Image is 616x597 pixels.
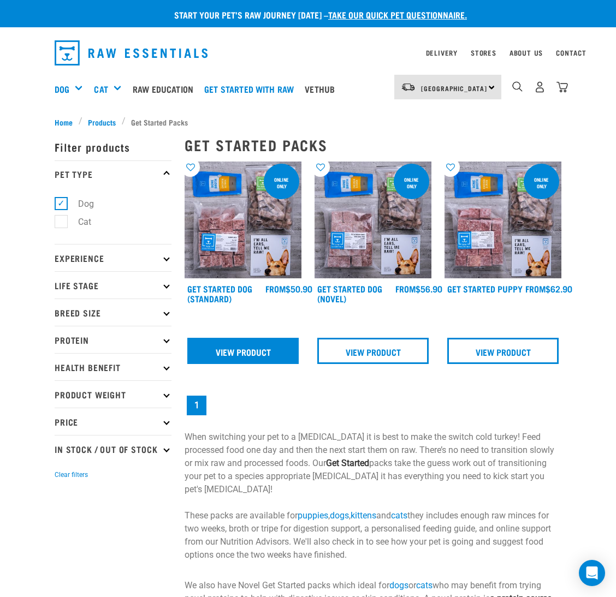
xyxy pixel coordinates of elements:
a: Home [55,116,79,128]
button: Clear filters [55,470,88,480]
a: Page 1 [187,396,206,415]
span: Products [88,116,116,128]
a: Contact [556,51,587,55]
a: Dog [55,82,69,95]
div: online only [524,171,559,194]
a: puppies [298,510,328,521]
p: In Stock / Out Of Stock [55,435,171,462]
img: home-icon-1@2x.png [512,81,523,92]
a: Get started with Raw [202,67,302,111]
div: $62.90 [525,284,572,294]
a: dogs [389,580,408,590]
a: Vethub [302,67,343,111]
img: NSP Dog Standard Update [185,162,301,278]
a: Products [82,116,122,128]
a: cats [391,510,407,521]
p: Health Benefit [55,353,171,380]
div: $56.90 [395,284,442,294]
a: Get Started Dog (Novel) [317,286,382,301]
strong: Get Started [326,458,369,468]
label: Dog [61,197,98,211]
nav: dropdown navigation [46,36,570,70]
img: home-icon@2x.png [556,81,568,93]
img: NPS Puppy Update [445,162,561,278]
span: FROM [395,286,416,291]
img: Raw Essentials Logo [55,40,208,65]
a: dogs [330,510,349,521]
a: About Us [510,51,543,55]
a: Delivery [426,51,458,55]
div: online only [394,171,429,194]
img: user.png [534,81,546,93]
a: take our quick pet questionnaire. [328,12,467,17]
a: View Product [447,338,559,364]
p: Filter products [55,133,171,160]
span: [GEOGRAPHIC_DATA] [421,86,487,90]
a: View Product [317,338,429,364]
a: Raw Education [130,67,202,111]
img: NSP Dog Novel Update [315,162,431,278]
p: Price [55,408,171,435]
p: Life Stage [55,271,171,298]
a: kittens [351,510,376,521]
nav: breadcrumbs [55,116,561,128]
span: FROM [265,286,286,291]
a: Get Started Puppy [447,286,523,291]
div: $50.90 [265,284,312,294]
a: Get Started Dog (Standard) [187,286,252,301]
p: Breed Size [55,298,171,326]
a: Stores [471,51,496,55]
span: FROM [525,286,546,291]
a: cats [416,580,433,590]
label: Cat [61,215,96,229]
p: Pet Type [55,160,171,188]
h2: Get Started Packs [185,136,561,153]
a: Cat [94,82,108,95]
p: When switching your pet to a [MEDICAL_DATA] it is best to make the switch cold turkey! Feed proce... [185,431,561,562]
span: Home [55,116,73,128]
nav: pagination [185,393,561,417]
div: Open Intercom Messenger [579,560,605,586]
a: View Product [187,338,299,364]
p: Protein [55,326,171,353]
img: van-moving.png [401,82,416,92]
p: Product Weight [55,380,171,408]
p: Experience [55,244,171,271]
div: online only [264,171,299,194]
